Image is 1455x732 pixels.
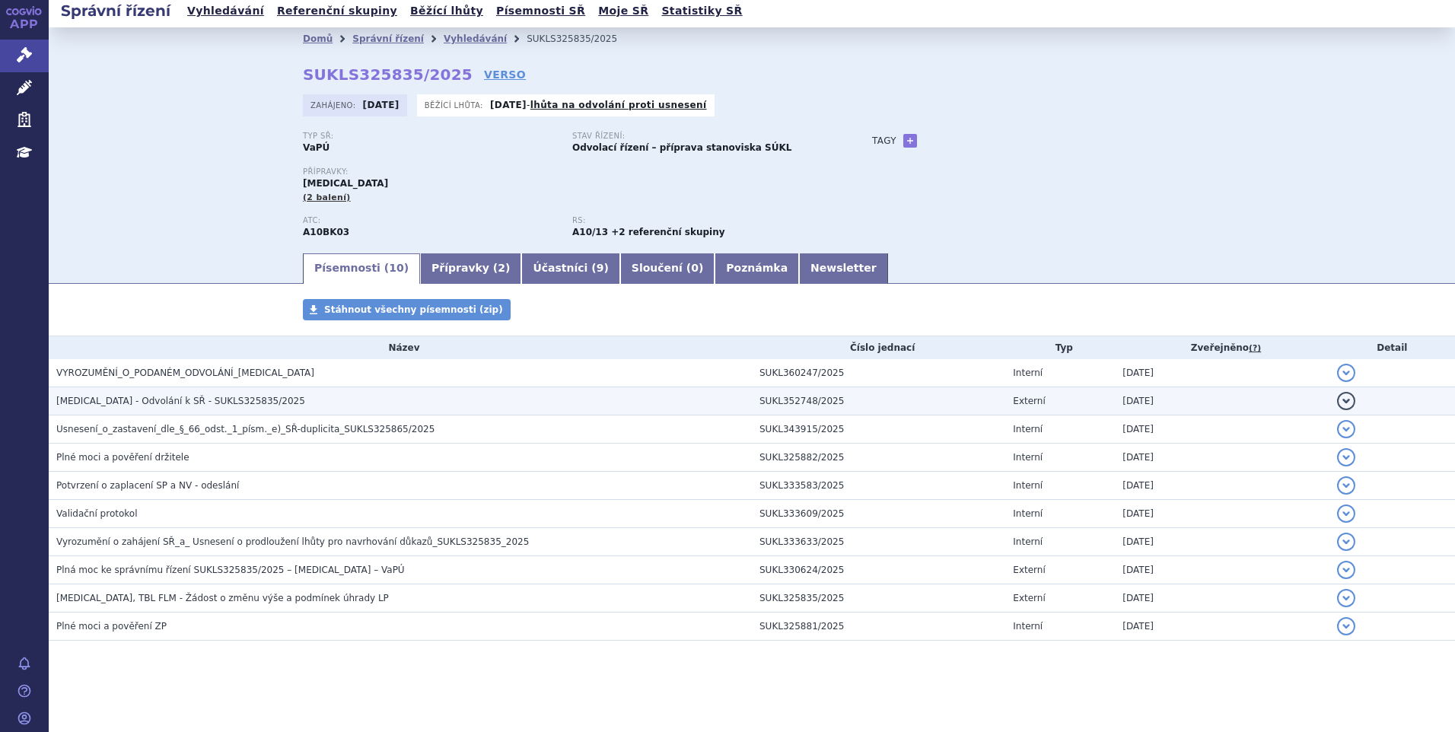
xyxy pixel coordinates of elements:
a: Statistiky SŘ [657,1,747,21]
strong: VaPÚ [303,142,330,153]
a: Sloučení (0) [620,253,715,284]
td: [DATE] [1115,444,1329,472]
span: (2 balení) [303,193,351,202]
h3: Tagy [872,132,896,150]
span: VYROZUMĚNÍ_O_PODANÉM_ODVOLÁNÍ_JARDIANCE [56,368,314,378]
span: Jardiance - Odvolání k SŘ - SUKLS325835/2025 [56,396,305,406]
li: SUKLS325835/2025 [527,27,637,50]
span: 0 [691,262,699,274]
span: Usnesení_o_zastavení_dle_§_66_odst._1_písm._e)_SŘ-duplicita_SUKLS325865/2025 [56,424,435,434]
strong: metformin a vildagliptin [572,227,608,237]
strong: +2 referenční skupiny [611,227,724,237]
th: Typ [1005,336,1115,359]
button: detail [1337,420,1355,438]
button: detail [1337,589,1355,607]
span: Interní [1013,508,1043,519]
th: Zveřejněno [1115,336,1329,359]
td: SUKL325835/2025 [752,584,1005,613]
button: detail [1337,476,1355,495]
span: Interní [1013,368,1043,378]
button: detail [1337,533,1355,551]
span: 9 [597,262,604,274]
button: detail [1337,364,1355,382]
a: + [903,134,917,148]
strong: EMPAGLIFLOZIN [303,227,349,237]
p: - [490,99,707,111]
span: Vyrozumění o zahájení SŘ_a_ Usnesení o prodloužení lhůty pro navrhování důkazů_SUKLS325835_2025 [56,536,529,547]
button: detail [1337,617,1355,635]
span: Externí [1013,396,1045,406]
a: Přípravky (2) [420,253,521,284]
td: [DATE] [1115,415,1329,444]
td: [DATE] [1115,556,1329,584]
button: detail [1337,561,1355,579]
span: Stáhnout všechny písemnosti (zip) [324,304,503,315]
td: [DATE] [1115,528,1329,556]
button: detail [1337,392,1355,410]
span: 10 [389,262,403,274]
td: [DATE] [1115,500,1329,528]
td: SUKL325882/2025 [752,444,1005,472]
span: Externí [1013,565,1045,575]
a: Vyhledávání [183,1,269,21]
td: [DATE] [1115,584,1329,613]
td: [DATE] [1115,387,1329,415]
button: detail [1337,504,1355,523]
p: ATC: [303,216,557,225]
th: Číslo jednací [752,336,1005,359]
td: SUKL343915/2025 [752,415,1005,444]
span: Interní [1013,621,1043,632]
span: [MEDICAL_DATA] [303,178,388,189]
td: SUKL333633/2025 [752,528,1005,556]
td: [DATE] [1115,613,1329,641]
span: Potvrzení o zaplacení SP a NV - odeslání [56,480,239,491]
p: Typ SŘ: [303,132,557,141]
td: SUKL360247/2025 [752,359,1005,387]
a: lhůta na odvolání proti usnesení [530,100,707,110]
span: Běžící lhůta: [425,99,486,111]
td: SUKL330624/2025 [752,556,1005,584]
span: Plná moc ke správnímu řízení SUKLS325835/2025 – JARDIANCE – VaPÚ [56,565,405,575]
strong: Odvolací řízení – příprava stanoviska SÚKL [572,142,791,153]
span: Plné moci a pověření držitele [56,452,189,463]
a: Domů [303,33,333,44]
a: Moje SŘ [594,1,653,21]
strong: [DATE] [363,100,400,110]
a: Stáhnout všechny písemnosti (zip) [303,299,511,320]
a: VERSO [484,67,526,82]
td: SUKL333583/2025 [752,472,1005,500]
abbr: (?) [1249,343,1261,354]
a: Newsletter [799,253,888,284]
td: SUKL333609/2025 [752,500,1005,528]
p: RS: [572,216,826,225]
span: Interní [1013,452,1043,463]
a: Běžící lhůty [406,1,488,21]
td: SUKL352748/2025 [752,387,1005,415]
span: 2 [498,262,505,274]
span: Externí [1013,593,1045,603]
td: [DATE] [1115,359,1329,387]
button: detail [1337,448,1355,466]
a: Vyhledávání [444,33,507,44]
a: Písemnosti SŘ [492,1,590,21]
a: Správní řízení [352,33,424,44]
span: Zahájeno: [310,99,358,111]
th: Detail [1329,336,1455,359]
th: Název [49,336,752,359]
a: Poznámka [715,253,799,284]
p: Přípravky: [303,167,842,177]
p: Stav řízení: [572,132,826,141]
a: Referenční skupiny [272,1,402,21]
td: [DATE] [1115,472,1329,500]
span: Validační protokol [56,508,138,519]
span: Interní [1013,536,1043,547]
a: Účastníci (9) [521,253,619,284]
span: Plné moci a pověření ZP [56,621,167,632]
strong: SUKLS325835/2025 [303,65,473,84]
span: Interní [1013,424,1043,434]
td: SUKL325881/2025 [752,613,1005,641]
strong: [DATE] [490,100,527,110]
span: Interní [1013,480,1043,491]
span: JARDIANCE, TBL FLM - Žádost o změnu výše a podmínek úhrady LP [56,593,389,603]
a: Písemnosti (10) [303,253,420,284]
